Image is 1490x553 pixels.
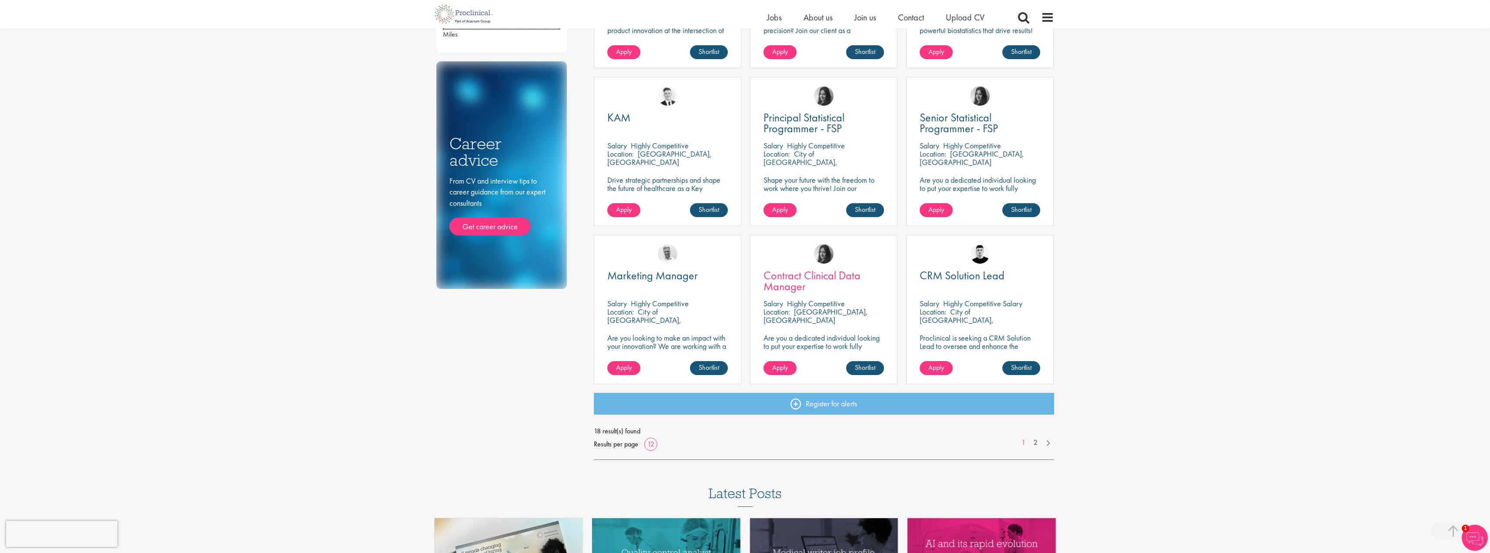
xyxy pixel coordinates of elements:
a: Join us [854,12,876,23]
p: Shaping the future of healthcare-leading product innovation at the intersection of technology and... [607,18,728,43]
span: Location: [607,149,634,159]
span: 18 result(s) found [594,425,1054,438]
a: Contract Clinical Data Manager [763,270,884,292]
a: Shortlist [1002,45,1040,59]
p: Are you looking to make an impact with your innovation? We are working with a well-established ph... [607,334,728,375]
p: City of [GEOGRAPHIC_DATA], [GEOGRAPHIC_DATA] [607,307,681,333]
img: Patrick Melody [970,244,990,264]
span: Apply [616,47,632,56]
span: Salary [920,141,939,151]
p: Are you a dedicated individual looking to put your expertise to work fully flexibly in a remote p... [920,176,1040,201]
span: Apply [928,205,944,214]
p: Shape your future with the freedom to work where you thrive! Join our pharmaceutical client with ... [763,176,884,209]
p: Highly Competitive [631,141,689,151]
p: Drive strategic partnerships and shape the future of healthcare as a Key Account Manager in the p... [607,176,728,209]
span: Apply [772,47,788,56]
span: KAM [607,110,630,125]
a: Apply [607,203,640,217]
p: [GEOGRAPHIC_DATA], [GEOGRAPHIC_DATA] [920,149,1024,167]
span: Salary [607,141,627,151]
a: Shortlist [846,203,884,217]
p: City of [GEOGRAPHIC_DATA], [GEOGRAPHIC_DATA] [920,307,994,333]
h3: Latest Posts [709,486,782,507]
a: 2 [1029,438,1042,448]
p: City of [GEOGRAPHIC_DATA], [GEOGRAPHIC_DATA] [763,149,837,175]
a: Principal Statistical Programmer - FSP [763,112,884,134]
span: Apply [928,363,944,372]
a: Shortlist [690,361,728,375]
span: CRM Solution Lead [920,268,1004,283]
span: Apply [616,363,632,372]
span: Apply [772,363,788,372]
span: Location: [607,307,634,317]
span: Location: [920,149,946,159]
a: Apply [763,203,797,217]
span: Apply [772,205,788,214]
img: Chatbot [1462,525,1488,551]
a: Shortlist [1002,361,1040,375]
span: Location: [920,307,946,317]
span: Salary [920,298,939,308]
a: Apply [763,361,797,375]
span: Location: [763,149,790,159]
a: Apply [920,361,953,375]
span: Miles [443,30,458,39]
p: [GEOGRAPHIC_DATA], [GEOGRAPHIC_DATA] [763,307,868,325]
span: 1 [1462,525,1469,532]
img: Heidi Hennigan [814,86,834,106]
a: Get career advice [449,218,531,236]
span: Results per page [594,438,638,451]
a: Senior Statistical Programmer - FSP [920,112,1040,134]
a: Shortlist [846,361,884,375]
a: Register for alerts [594,393,1054,415]
a: Shortlist [846,45,884,59]
span: Salary [607,298,627,308]
a: Apply [920,203,953,217]
div: From CV and interview tips to career guidance from our expert consultants [449,175,554,236]
a: Contact [898,12,924,23]
a: Shortlist [1002,203,1040,217]
span: Apply [928,47,944,56]
p: Highly Competitive [943,141,1001,151]
a: KAM [607,112,728,123]
a: 12 [644,439,657,449]
p: [GEOGRAPHIC_DATA], [GEOGRAPHIC_DATA] [607,149,712,167]
a: Shortlist [690,45,728,59]
a: 1 [1017,438,1030,448]
a: Apply [920,45,953,59]
p: Proclinical is seeking a CRM Solution Lead to oversee and enhance the Salesforce platform for EME... [920,334,1040,367]
span: Contract Clinical Data Manager [763,268,861,294]
img: Joshua Bye [658,244,677,264]
span: Senior Statistical Programmer - FSP [920,110,998,136]
p: Are you a dedicated individual looking to put your expertise to work fully flexibly in a remote p... [763,334,884,359]
p: Highly Competitive Salary [943,298,1022,308]
a: Apply [607,45,640,59]
span: Principal Statistical Programmer - FSP [763,110,844,136]
a: Apply [607,361,640,375]
img: Nicolas Daniel [658,86,677,106]
h3: Career advice [449,135,554,169]
a: Apply [763,45,797,59]
p: Highly Competitive [631,298,689,308]
span: Marketing Manager [607,268,698,283]
span: Salary [763,141,783,151]
img: Heidi Hennigan [970,86,990,106]
p: Highly Competitive [787,141,845,151]
span: Salary [763,298,783,308]
a: Jobs [767,12,782,23]
img: Heidi Hennigan [814,244,834,264]
p: Highly Competitive [787,298,845,308]
a: Upload CV [946,12,984,23]
span: Location: [763,307,790,317]
a: About us [804,12,833,23]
